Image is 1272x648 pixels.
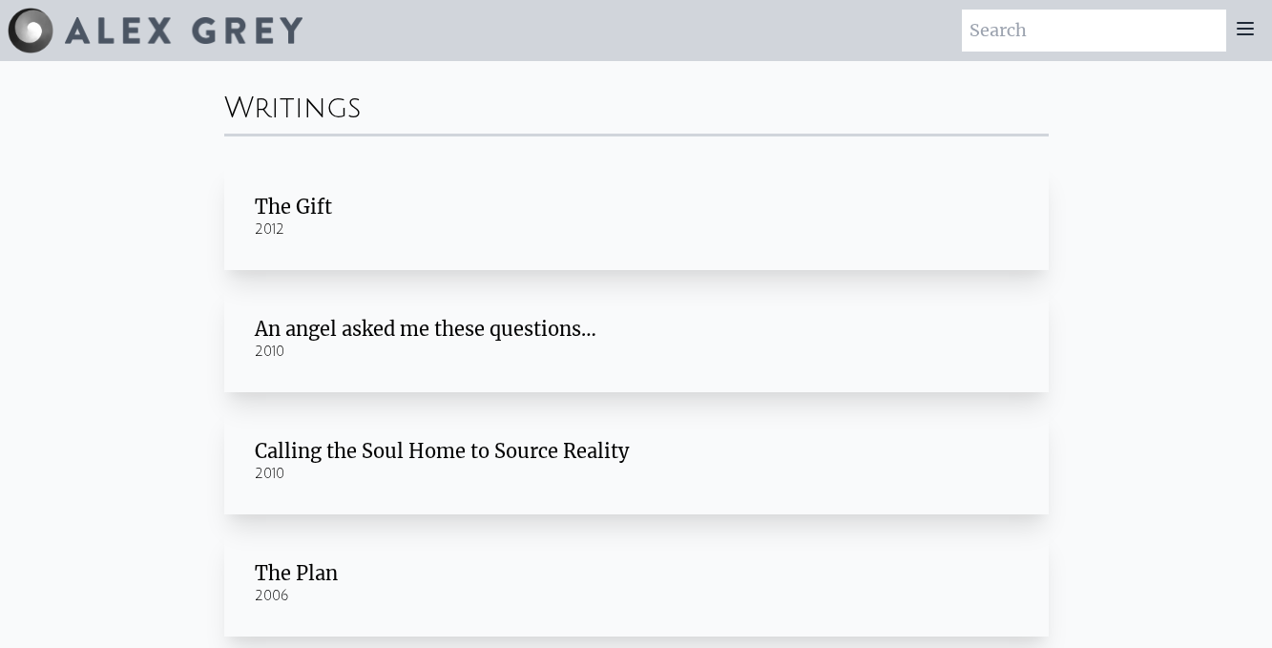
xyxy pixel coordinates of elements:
div: The Gift [255,194,1018,220]
a: The Plan 2006 [224,530,1049,637]
a: The Gift 2012 [224,163,1049,270]
div: 2010 [255,465,1018,484]
div: Writings [224,76,1049,134]
a: An angel asked me these questions… 2010 [224,285,1049,392]
div: 2010 [255,343,1018,362]
div: An angel asked me these questions… [255,316,1018,343]
div: 2006 [255,587,1018,606]
input: Search [962,10,1226,52]
div: Calling the Soul Home to Source Reality [255,438,1018,465]
a: Calling the Soul Home to Source Reality 2010 [224,408,1049,514]
div: The Plan [255,560,1018,587]
div: 2012 [255,220,1018,240]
